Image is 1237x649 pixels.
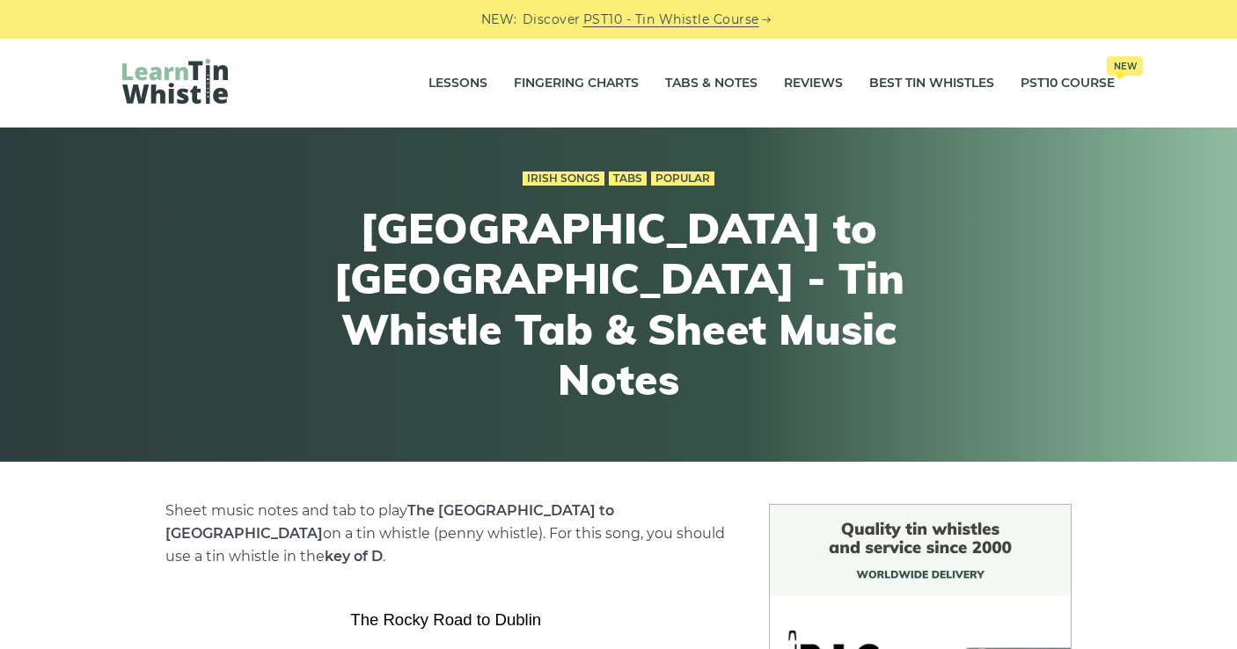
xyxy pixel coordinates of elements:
a: Reviews [784,62,843,106]
a: PST10 CourseNew [1021,62,1115,106]
span: New [1107,56,1143,76]
strong: key of D [325,548,383,565]
h1: [GEOGRAPHIC_DATA] to [GEOGRAPHIC_DATA] - Tin Whistle Tab & Sheet Music Notes [295,203,942,405]
a: Lessons [428,62,487,106]
a: Tabs & Notes [665,62,758,106]
a: Tabs [609,171,647,186]
a: Irish Songs [523,171,604,186]
a: Fingering Charts [514,62,639,106]
p: Sheet music notes and tab to play on a tin whistle (penny whistle). For this song, you should use... [165,500,727,568]
img: LearnTinWhistle.com [122,59,228,104]
a: Best Tin Whistles [869,62,994,106]
a: Popular [651,171,714,186]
